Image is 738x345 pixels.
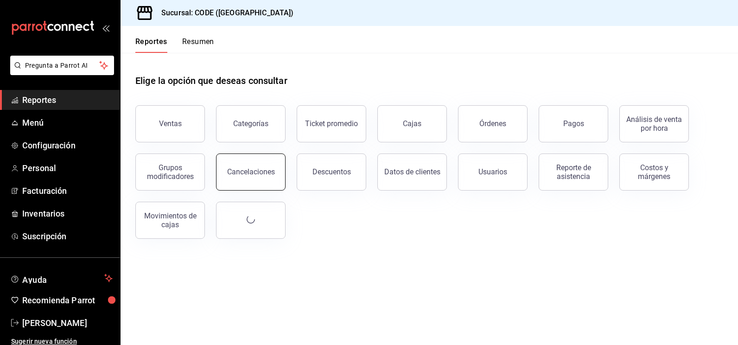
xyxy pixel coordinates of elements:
[539,105,608,142] button: Pagos
[22,207,113,220] span: Inventarios
[22,139,113,152] span: Configuración
[479,119,506,128] div: Órdenes
[22,317,113,329] span: [PERSON_NAME]
[312,167,351,176] div: Descuentos
[22,294,113,307] span: Recomienda Parrot
[619,105,689,142] button: Análisis de venta por hora
[22,273,101,284] span: Ayuda
[141,163,199,181] div: Grupos modificadores
[182,37,214,53] button: Resumen
[297,153,366,191] button: Descuentos
[22,162,113,174] span: Personal
[563,119,584,128] div: Pagos
[377,105,447,142] a: Cajas
[458,105,528,142] button: Órdenes
[102,24,109,32] button: open_drawer_menu
[10,56,114,75] button: Pregunta a Parrot AI
[384,167,440,176] div: Datos de clientes
[545,163,602,181] div: Reporte de asistencia
[625,163,683,181] div: Costos y márgenes
[159,119,182,128] div: Ventas
[22,94,113,106] span: Reportes
[403,118,422,129] div: Cajas
[625,115,683,133] div: Análisis de venta por hora
[135,37,214,53] div: navigation tabs
[458,153,528,191] button: Usuarios
[154,7,293,19] h3: Sucursal: CODE ([GEOGRAPHIC_DATA])
[619,153,689,191] button: Costos y márgenes
[6,67,114,77] a: Pregunta a Parrot AI
[25,61,100,70] span: Pregunta a Parrot AI
[216,153,286,191] button: Cancelaciones
[539,153,608,191] button: Reporte de asistencia
[227,167,275,176] div: Cancelaciones
[297,105,366,142] button: Ticket promedio
[135,37,167,53] button: Reportes
[141,211,199,229] div: Movimientos de cajas
[305,119,358,128] div: Ticket promedio
[135,105,205,142] button: Ventas
[22,230,113,243] span: Suscripción
[478,167,507,176] div: Usuarios
[377,153,447,191] button: Datos de clientes
[233,119,268,128] div: Categorías
[135,74,287,88] h1: Elige la opción que deseas consultar
[135,153,205,191] button: Grupos modificadores
[135,202,205,239] button: Movimientos de cajas
[22,116,113,129] span: Menú
[22,185,113,197] span: Facturación
[216,105,286,142] button: Categorías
